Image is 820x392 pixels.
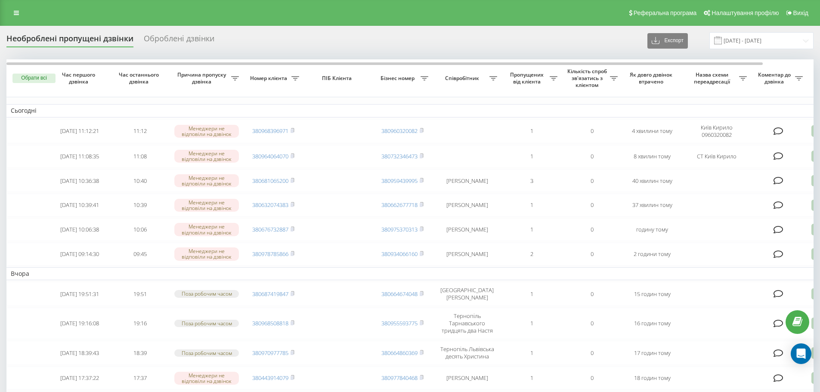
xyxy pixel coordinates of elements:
[252,201,288,209] a: 380632074383
[110,282,170,306] td: 19:51
[501,194,562,216] td: 1
[712,9,779,16] span: Налаштування профілю
[174,372,239,385] div: Менеджери не відповіли на дзвінок
[252,349,288,357] a: 380970977785
[562,119,622,143] td: 0
[50,341,110,365] td: [DATE] 18:39:43
[433,218,501,241] td: [PERSON_NAME]
[381,319,418,327] a: 380955593775
[50,218,110,241] td: [DATE] 10:06:38
[381,201,418,209] a: 380662677718
[562,367,622,389] td: 0
[687,71,739,85] span: Назва схеми переадресації
[562,218,622,241] td: 0
[252,250,288,258] a: 380978785866
[174,199,239,212] div: Менеджери не відповіли на дзвінок
[501,170,562,192] td: 3
[622,170,682,192] td: 40 хвилин тому
[174,349,239,357] div: Поза робочим часом
[381,250,418,258] a: 380934066160
[501,218,562,241] td: 1
[252,225,288,233] a: 380676732887
[506,71,550,85] span: Пропущених від клієнта
[622,194,682,216] td: 37 хвилин тому
[110,145,170,168] td: 11:08
[791,343,811,364] div: Open Intercom Messenger
[381,374,418,382] a: 380977840468
[562,194,622,216] td: 0
[501,145,562,168] td: 1
[174,320,239,327] div: Поза робочим часом
[110,170,170,192] td: 10:40
[562,308,622,339] td: 0
[501,119,562,143] td: 1
[174,71,231,85] span: Причина пропуску дзвінка
[381,152,418,160] a: 380732346473
[381,127,418,135] a: 380960320082
[566,68,610,88] span: Кількість спроб зв'язатись з клієнтом
[501,308,562,339] td: 1
[377,75,421,82] span: Бізнес номер
[311,75,365,82] span: ПІБ Клієнта
[433,194,501,216] td: [PERSON_NAME]
[110,308,170,339] td: 19:16
[252,177,288,185] a: 380681065200
[174,125,239,138] div: Менеджери не відповіли на дзвінок
[50,367,110,389] td: [DATE] 17:37:22
[682,145,751,168] td: CT Київ Кирило
[433,282,501,306] td: [GEOGRAPHIC_DATA] [PERSON_NAME]
[562,243,622,265] td: 0
[144,34,214,47] div: Оброблені дзвінки
[562,170,622,192] td: 0
[647,33,688,49] button: Експорт
[110,341,170,365] td: 18:39
[622,218,682,241] td: годину тому
[252,152,288,160] a: 380964064070
[501,367,562,389] td: 1
[174,290,239,297] div: Поза робочим часом
[50,243,110,265] td: [DATE] 09:14:30
[501,243,562,265] td: 2
[248,75,291,82] span: Номер клієнта
[433,308,501,339] td: Тернопіль Тарнавського тридцять два Настя
[252,127,288,135] a: 380968396971
[437,75,489,82] span: Співробітник
[381,225,418,233] a: 380975370313
[433,367,501,389] td: [PERSON_NAME]
[381,349,418,357] a: 380664860369
[634,9,697,16] span: Реферальна програма
[682,119,751,143] td: Київ Кирило 0960320082
[501,341,562,365] td: 1
[110,218,170,241] td: 10:06
[6,34,133,47] div: Необроблені пропущені дзвінки
[252,290,288,298] a: 380687419847
[50,145,110,168] td: [DATE] 11:08:35
[50,119,110,143] td: [DATE] 11:12:21
[433,341,501,365] td: Тернопіль Львівська десять Христина
[56,71,103,85] span: Час першого дзвінка
[433,170,501,192] td: [PERSON_NAME]
[622,341,682,365] td: 17 годин тому
[622,367,682,389] td: 18 годин тому
[252,374,288,382] a: 380443914079
[117,71,163,85] span: Час останнього дзвінка
[174,247,239,260] div: Менеджери не відповіли на дзвінок
[501,282,562,306] td: 1
[562,145,622,168] td: 0
[622,282,682,306] td: 15 годин тому
[174,150,239,163] div: Менеджери не відповіли на дзвінок
[433,243,501,265] td: [PERSON_NAME]
[50,194,110,216] td: [DATE] 10:39:41
[793,9,808,16] span: Вихід
[755,71,795,85] span: Коментар до дзвінка
[50,282,110,306] td: [DATE] 19:51:31
[252,319,288,327] a: 380968508818
[622,243,682,265] td: 2 години тому
[562,341,622,365] td: 0
[562,282,622,306] td: 0
[629,71,675,85] span: Як довго дзвінок втрачено
[174,223,239,236] div: Менеджери не відповіли на дзвінок
[622,145,682,168] td: 8 хвилин тому
[622,119,682,143] td: 4 хвилини тому
[110,243,170,265] td: 09:45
